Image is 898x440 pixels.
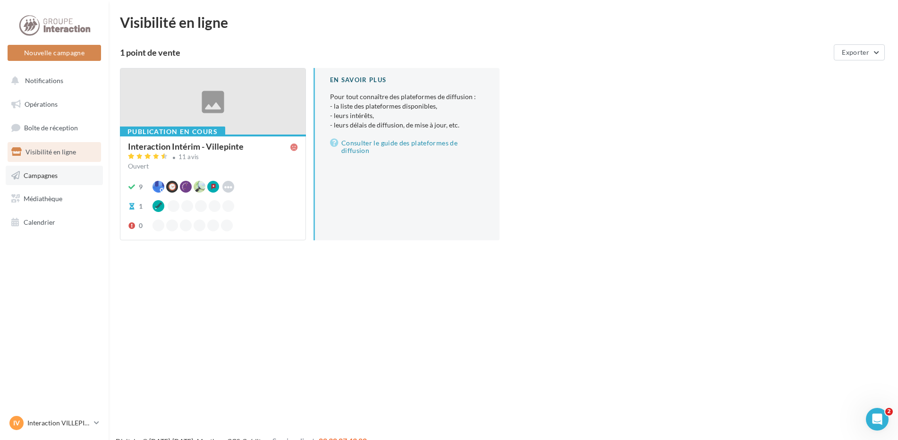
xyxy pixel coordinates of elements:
div: 9 [139,182,143,192]
div: 11 avis [178,154,199,160]
span: Campagnes [24,171,58,179]
button: Nouvelle campagne [8,45,101,61]
a: Visibilité en ligne [6,142,103,162]
a: Boîte de réception [6,118,103,138]
a: Médiathèque [6,189,103,209]
p: Pour tout connaître des plateformes de diffusion : [330,92,484,130]
a: Consulter le guide des plateformes de diffusion [330,137,484,156]
span: Visibilité en ligne [25,148,76,156]
span: Boîte de réception [24,124,78,132]
span: Notifications [25,76,63,85]
li: - leurs intérêts, [330,111,484,120]
a: 11 avis [128,152,298,163]
div: 0 [139,221,143,230]
li: - leurs délais de diffusion, de mise à jour, etc. [330,120,484,130]
div: Visibilité en ligne [120,15,887,29]
div: 1 [139,202,143,211]
button: Notifications [6,71,99,91]
p: Interaction VILLEPINTE [27,418,90,428]
span: Médiathèque [24,195,62,203]
a: IV Interaction VILLEPINTE [8,414,101,432]
div: Interaction Intérim - Villepinte [128,142,244,151]
button: Exporter [834,44,885,60]
li: - la liste des plateformes disponibles, [330,102,484,111]
div: En savoir plus [330,76,484,85]
iframe: Intercom live chat [866,408,889,431]
span: 2 [885,408,893,415]
a: Opérations [6,94,103,114]
span: IV [13,418,20,428]
span: Opérations [25,100,58,108]
span: Ouvert [128,162,149,170]
a: Campagnes [6,166,103,186]
div: 1 point de vente [120,48,830,57]
span: Exporter [842,48,869,56]
span: Calendrier [24,218,55,226]
a: Calendrier [6,212,103,232]
div: Publication en cours [120,127,225,137]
